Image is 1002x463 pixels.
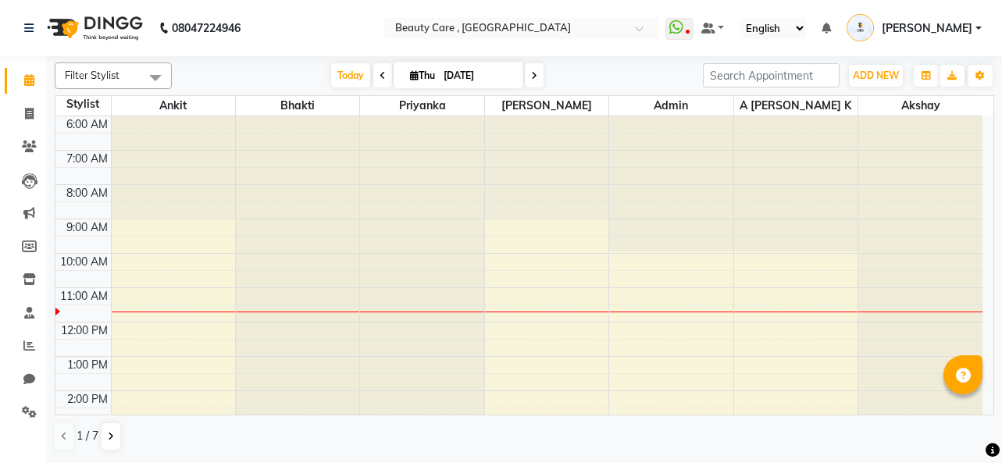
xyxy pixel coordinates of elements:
[882,20,972,37] span: [PERSON_NAME]
[406,69,439,81] span: Thu
[64,391,111,408] div: 2:00 PM
[58,322,111,339] div: 12:00 PM
[858,96,982,116] span: Akshay
[609,96,733,116] span: Admin
[40,6,147,50] img: logo
[847,14,874,41] img: Rupal
[703,63,840,87] input: Search Appointment
[64,357,111,373] div: 1:00 PM
[57,254,111,270] div: 10:00 AM
[112,96,235,116] span: Ankit
[485,96,608,116] span: [PERSON_NAME]
[849,65,903,87] button: ADD NEW
[360,96,483,116] span: Priyanka
[439,64,517,87] input: 2025-09-04
[236,96,359,116] span: Bhakti
[55,96,111,112] div: Stylist
[331,63,370,87] span: Today
[63,185,111,201] div: 8:00 AM
[57,288,111,305] div: 11:00 AM
[63,219,111,236] div: 9:00 AM
[63,116,111,133] div: 6:00 AM
[853,69,899,81] span: ADD NEW
[172,6,241,50] b: 08047224946
[734,96,858,116] span: A [PERSON_NAME] K
[63,151,111,167] div: 7:00 AM
[65,69,119,81] span: Filter Stylist
[77,428,98,444] span: 1 / 7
